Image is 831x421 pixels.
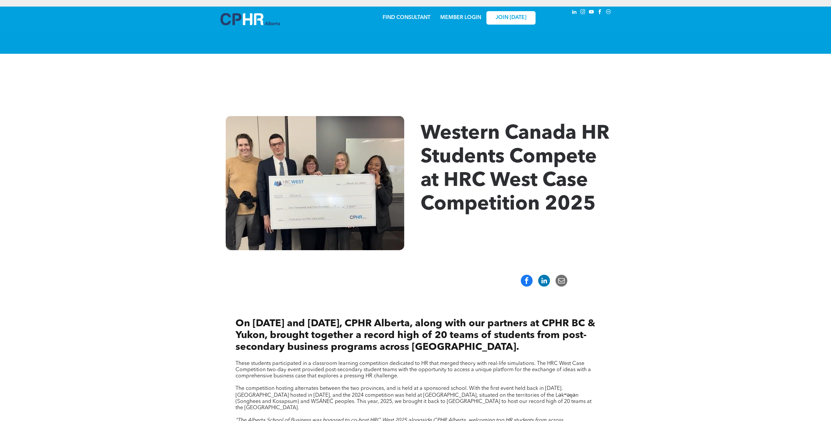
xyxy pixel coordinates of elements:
[236,386,592,411] span: The competition hosting alternates between the two provinces, and is held at a sponsored school. ...
[486,11,536,25] a: JOIN [DATE]
[236,319,595,352] span: On [DATE] and [DATE], CPHR Alberta, along with our partners at CPHR BC & Yukon, brought together ...
[383,15,430,20] a: FIND CONSULTANT
[220,13,280,25] img: A blue and white logo for cp alberta
[421,124,610,214] span: Western Canada HR Students Compete at HRC West Case Competition 2025
[496,15,526,21] span: JOIN [DATE]
[236,361,591,379] span: These students participated in a classroom learning competition dedicated to HR that merged theor...
[571,8,578,17] a: linkedin
[440,15,481,20] a: MEMBER LOGIN
[596,8,604,17] a: facebook
[605,8,612,17] a: Social network
[579,8,587,17] a: instagram
[588,8,595,17] a: youtube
